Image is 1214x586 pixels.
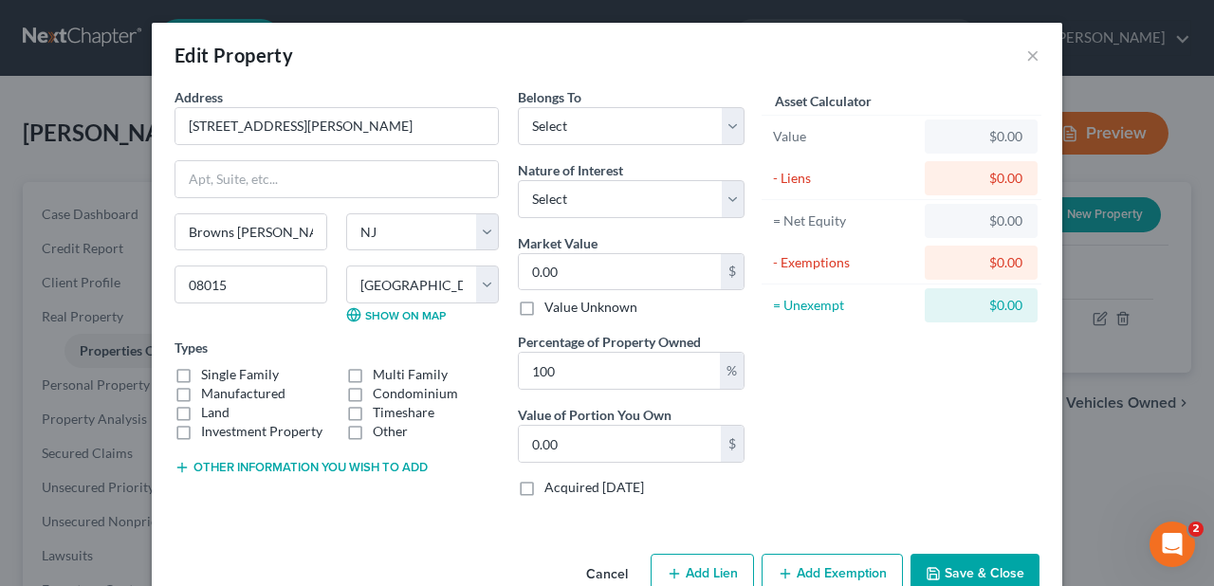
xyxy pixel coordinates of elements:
div: = Net Equity [773,211,916,230]
input: Enter zip... [175,266,327,303]
div: - Exemptions [773,253,916,272]
div: $0.00 [940,127,1022,146]
label: Acquired [DATE] [544,478,644,497]
div: % [720,353,744,389]
div: Edit Property [175,42,293,68]
div: = Unexempt [773,296,916,315]
a: Show on Map [346,307,446,322]
label: Investment Property [201,422,322,441]
label: Value Unknown [544,298,637,317]
div: $0.00 [940,211,1022,230]
div: - Liens [773,169,916,188]
input: 0.00 [519,254,721,290]
label: Condominium [373,384,458,403]
label: Value of Portion You Own [518,405,671,425]
span: Address [175,89,223,105]
label: Percentage of Property Owned [518,332,701,352]
label: Nature of Interest [518,160,623,180]
button: Other information you wish to add [175,460,428,475]
input: Enter address... [175,108,498,144]
label: Single Family [201,365,279,384]
span: 2 [1188,522,1204,537]
label: Manufactured [201,384,285,403]
label: Market Value [518,233,598,253]
input: 0.00 [519,426,721,462]
iframe: Intercom live chat [1150,522,1195,567]
span: Belongs To [518,89,581,105]
label: Other [373,422,408,441]
label: Types [175,338,208,357]
input: Enter city... [175,214,326,250]
label: Timeshare [373,403,434,422]
div: $ [721,254,744,290]
div: $0.00 [940,169,1022,188]
button: × [1026,44,1039,66]
div: $0.00 [940,253,1022,272]
div: $ [721,426,744,462]
div: Value [773,127,916,146]
label: Land [201,403,230,422]
div: $0.00 [940,296,1022,315]
input: 0.00 [519,353,720,389]
label: Multi Family [373,365,448,384]
input: Apt, Suite, etc... [175,161,498,197]
label: Asset Calculator [775,91,872,111]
